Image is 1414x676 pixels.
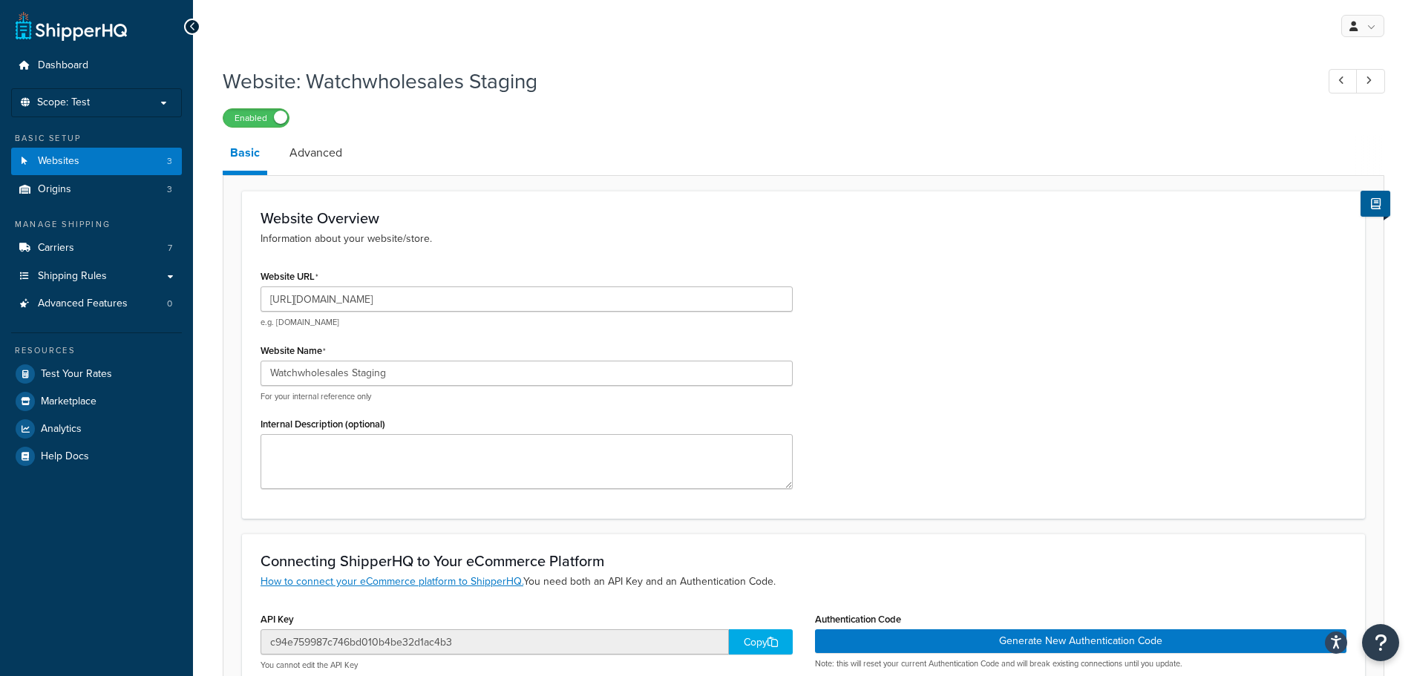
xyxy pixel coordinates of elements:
[1329,69,1358,93] a: Previous Record
[11,290,182,318] a: Advanced Features0
[261,574,523,589] a: How to connect your eCommerce platform to ShipperHQ.
[11,290,182,318] li: Advanced Features
[11,176,182,203] li: Origins
[41,396,96,408] span: Marketplace
[11,218,182,231] div: Manage Shipping
[223,135,267,175] a: Basic
[815,614,901,625] label: Authentication Code
[11,176,182,203] a: Origins3
[11,416,182,442] a: Analytics
[1356,69,1385,93] a: Next Record
[261,614,294,625] label: API Key
[261,553,1346,569] h3: Connecting ShipperHQ to Your eCommerce Platform
[223,109,289,127] label: Enabled
[37,96,90,109] span: Scope: Test
[41,368,112,381] span: Test Your Rates
[41,450,89,463] span: Help Docs
[261,317,793,328] p: e.g. [DOMAIN_NAME]
[38,59,88,72] span: Dashboard
[167,155,172,168] span: 3
[11,148,182,175] a: Websites3
[11,344,182,357] div: Resources
[11,52,182,79] a: Dashboard
[11,234,182,262] a: Carriers7
[261,271,318,283] label: Website URL
[261,660,793,671] p: You cannot edit the API Key
[261,391,793,402] p: For your internal reference only
[38,270,107,283] span: Shipping Rules
[38,242,74,255] span: Carriers
[38,183,71,196] span: Origins
[223,67,1301,96] h1: Website: Watchwholesales Staging
[168,242,172,255] span: 7
[11,148,182,175] li: Websites
[261,345,326,357] label: Website Name
[815,658,1347,669] p: Note: this will reset your current Authentication Code and will break existing connections until ...
[11,263,182,290] a: Shipping Rules
[38,298,128,310] span: Advanced Features
[1361,191,1390,217] button: Show Help Docs
[261,210,1346,226] h3: Website Overview
[261,574,1346,590] p: You need both an API Key and an Authentication Code.
[11,132,182,145] div: Basic Setup
[282,135,350,171] a: Advanced
[167,298,172,310] span: 0
[38,155,79,168] span: Websites
[261,231,1346,247] p: Information about your website/store.
[11,361,182,387] a: Test Your Rates
[261,419,385,430] label: Internal Description (optional)
[729,629,793,654] div: Copy
[11,234,182,262] li: Carriers
[41,423,82,436] span: Analytics
[815,629,1347,653] button: Generate New Authentication Code
[11,443,182,470] a: Help Docs
[11,388,182,415] a: Marketplace
[167,183,172,196] span: 3
[1362,624,1399,661] button: Open Resource Center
